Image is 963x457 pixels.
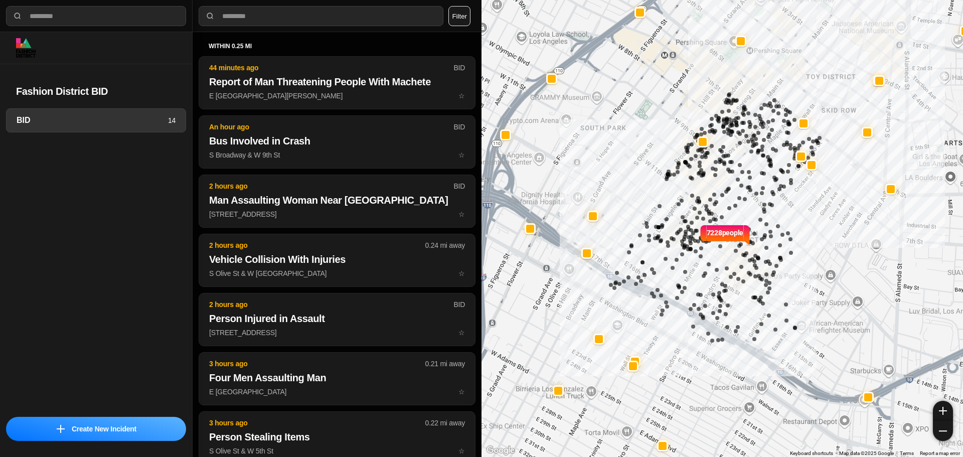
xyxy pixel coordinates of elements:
[920,450,960,456] a: Report a map error
[209,181,453,191] p: 2 hours ago
[453,122,465,132] p: BID
[199,269,475,277] a: 2 hours ago0.24 mi awayVehicle Collision With InjuriesS Olive St & W [GEOGRAPHIC_DATA]star
[6,108,186,132] a: BID14
[743,224,751,246] img: notch
[199,91,475,100] a: 44 minutes agoBIDReport of Man Threatening People With MacheteE [GEOGRAPHIC_DATA][PERSON_NAME]star
[484,444,517,457] img: Google
[209,312,465,326] h2: Person Injured in Assault
[458,151,465,159] span: star
[839,450,894,456] span: Map data ©2025 Google
[458,210,465,218] span: star
[199,150,475,159] a: An hour agoBIDBus Involved in CrashS Broadway & W 9th Ststar
[458,269,465,277] span: star
[6,417,186,441] button: iconCreate New Incident
[790,450,833,457] button: Keyboard shortcuts
[933,401,953,421] button: zoom-in
[458,92,465,100] span: star
[209,371,465,385] h2: Four Men Assaulting Man
[453,181,465,191] p: BID
[458,329,465,337] span: star
[209,430,465,444] h2: Person Stealing Items
[448,6,470,26] button: Filter
[209,75,465,89] h2: Report of Man Threatening People With Machete
[16,84,176,98] h2: Fashion District BID
[453,63,465,73] p: BID
[16,38,36,58] img: logo
[199,234,475,287] button: 2 hours ago0.24 mi awayVehicle Collision With InjuriesS Olive St & W [GEOGRAPHIC_DATA]star
[199,446,475,455] a: 3 hours ago0.22 mi awayPerson Stealing ItemsS Olive St & W 5th Ststar
[425,359,465,369] p: 0.21 mi away
[199,175,475,228] button: 2 hours agoBIDMan Assaulting Woman Near [GEOGRAPHIC_DATA][STREET_ADDRESS]star
[168,115,176,125] p: 14
[57,425,65,433] img: icon
[209,359,425,369] p: 3 hours ago
[209,150,465,160] p: S Broadway & W 9th St
[205,11,215,21] img: search
[458,388,465,396] span: star
[209,122,453,132] p: An hour ago
[199,115,475,169] button: An hour agoBIDBus Involved in CrashS Broadway & W 9th Ststar
[484,444,517,457] a: Open this area in Google Maps (opens a new window)
[72,424,136,434] p: Create New Incident
[209,387,465,397] p: E [GEOGRAPHIC_DATA]
[209,328,465,338] p: [STREET_ADDRESS]
[209,134,465,148] h2: Bus Involved in Crash
[209,299,453,310] p: 2 hours ago
[209,63,453,73] p: 44 minutes ago
[13,11,23,21] img: search
[699,224,707,246] img: notch
[199,328,475,337] a: 2 hours agoBIDPerson Injured in Assault[STREET_ADDRESS]star
[199,387,475,396] a: 3 hours ago0.21 mi awayFour Men Assaulting ManE [GEOGRAPHIC_DATA]star
[425,240,465,250] p: 0.24 mi away
[939,427,947,435] img: zoom-out
[707,228,744,250] p: 7228 people
[425,418,465,428] p: 0.22 mi away
[209,193,465,207] h2: Man Assaulting Woman Near [GEOGRAPHIC_DATA]
[209,42,465,50] h5: within 0.25 mi
[199,210,475,218] a: 2 hours agoBIDMan Assaulting Woman Near [GEOGRAPHIC_DATA][STREET_ADDRESS]star
[933,421,953,441] button: zoom-out
[900,450,914,456] a: Terms (opens in new tab)
[17,114,168,126] h3: BID
[199,293,475,346] button: 2 hours agoBIDPerson Injured in Assault[STREET_ADDRESS]star
[209,91,465,101] p: E [GEOGRAPHIC_DATA][PERSON_NAME]
[939,407,947,415] img: zoom-in
[209,268,465,278] p: S Olive St & W [GEOGRAPHIC_DATA]
[209,209,465,219] p: [STREET_ADDRESS]
[453,299,465,310] p: BID
[209,446,465,456] p: S Olive St & W 5th St
[209,240,425,250] p: 2 hours ago
[209,252,465,266] h2: Vehicle Collision With Injuries
[209,418,425,428] p: 3 hours ago
[458,447,465,455] span: star
[199,352,475,405] button: 3 hours ago0.21 mi awayFour Men Assaulting ManE [GEOGRAPHIC_DATA]star
[199,56,475,109] button: 44 minutes agoBIDReport of Man Threatening People With MacheteE [GEOGRAPHIC_DATA][PERSON_NAME]star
